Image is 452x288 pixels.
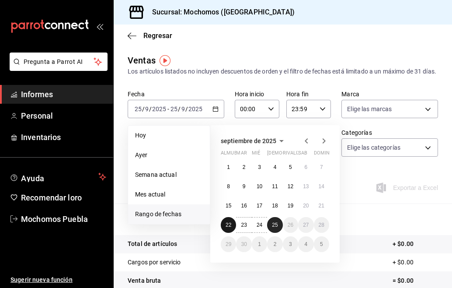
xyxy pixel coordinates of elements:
font: Rango de fechas [135,211,181,218]
font: 13 [303,183,309,190]
font: - [167,105,169,112]
input: -- [134,105,142,112]
button: 1 de octubre de 2025 [252,236,267,252]
button: 2 de octubre de 2025 [267,236,282,252]
abbr: lunes [221,150,247,159]
font: Los artículos listados no incluyen descuentos de orden y el filtro de fechas está limitado a un m... [128,68,436,75]
button: 8 de septiembre de 2025 [221,179,236,194]
font: 15 [226,203,231,209]
abbr: 3 de septiembre de 2025 [258,164,261,170]
font: 1 [227,164,230,170]
font: [DEMOGRAPHIC_DATA] [267,150,319,156]
font: Elige las marcas [347,105,392,112]
font: sab [298,150,307,156]
font: mar [236,150,247,156]
font: Ayer [135,151,148,158]
font: Sugerir nueva función [10,276,73,283]
font: 8 [227,183,230,190]
button: 12 de septiembre de 2025 [283,179,298,194]
abbr: 2 de septiembre de 2025 [243,164,246,170]
button: 17 de septiembre de 2025 [252,198,267,214]
font: Hoy [135,132,146,139]
font: 29 [226,241,231,247]
abbr: miércoles [252,150,260,159]
button: 6 de septiembre de 2025 [298,159,313,175]
abbr: 5 de septiembre de 2025 [289,164,292,170]
font: Fecha [128,91,145,98]
button: 22 de septiembre de 2025 [221,217,236,233]
abbr: 20 de septiembre de 2025 [303,203,309,209]
abbr: viernes [283,150,307,159]
font: 4 [304,241,307,247]
font: Total de artículos [128,240,177,247]
button: 10 de septiembre de 2025 [252,179,267,194]
font: 2 [274,241,277,247]
font: 12 [288,183,293,190]
abbr: martes [236,150,247,159]
button: 2 de septiembre de 2025 [236,159,251,175]
button: 15 de septiembre de 2025 [221,198,236,214]
abbr: 10 de septiembre de 2025 [257,183,262,190]
button: 3 de septiembre de 2025 [252,159,267,175]
font: 27 [303,222,309,228]
font: 22 [226,222,231,228]
font: 6 [304,164,307,170]
button: 19 de septiembre de 2025 [283,198,298,214]
button: Regresar [128,32,172,40]
font: 26 [288,222,293,228]
button: 24 de septiembre de 2025 [252,217,267,233]
font: Venta bruta [128,277,161,284]
font: 2 [243,164,246,170]
font: 16 [241,203,247,209]
button: 28 de septiembre de 2025 [314,217,329,233]
img: Marcador de información sobre herramientas [160,55,170,66]
font: + $0.00 [393,259,414,266]
button: 11 de septiembre de 2025 [267,179,282,194]
abbr: 1 de septiembre de 2025 [227,164,230,170]
font: Inventarios [21,133,61,142]
font: 20 [303,203,309,209]
button: 5 de septiembre de 2025 [283,159,298,175]
button: 3 de octubre de 2025 [283,236,298,252]
input: ---- [152,105,167,112]
abbr: 30 de septiembre de 2025 [241,241,247,247]
font: 19 [288,203,293,209]
font: Cargos por servicio [128,259,181,266]
font: 23 [241,222,247,228]
input: -- [145,105,149,112]
font: Ventas [128,55,156,66]
abbr: 22 de septiembre de 2025 [226,222,231,228]
abbr: 26 de septiembre de 2025 [288,222,293,228]
font: 5 [289,164,292,170]
a: Pregunta a Parrot AI [6,63,108,73]
abbr: 15 de septiembre de 2025 [226,203,231,209]
font: Recomendar loro [21,193,82,202]
abbr: 8 de septiembre de 2025 [227,183,230,190]
button: 30 de septiembre de 2025 [236,236,251,252]
font: / [185,105,188,112]
abbr: 5 de octubre de 2025 [320,241,323,247]
abbr: 28 de septiembre de 2025 [319,222,324,228]
abbr: 12 de septiembre de 2025 [288,183,293,190]
abbr: 18 de septiembre de 2025 [272,203,278,209]
abbr: 17 de septiembre de 2025 [257,203,262,209]
button: 26 de septiembre de 2025 [283,217,298,233]
button: 5 de octubre de 2025 [314,236,329,252]
font: + $0.00 [393,240,414,247]
abbr: 2 de octubre de 2025 [274,241,277,247]
button: septiembre de 2025 [221,136,287,146]
font: 17 [257,203,262,209]
button: 21 de septiembre de 2025 [314,198,329,214]
input: -- [181,105,185,112]
font: Informes [21,90,53,99]
font: 9 [243,183,246,190]
abbr: 21 de septiembre de 2025 [319,203,324,209]
font: 5 [320,241,323,247]
font: almuerzo [221,150,247,156]
font: Hora fin [286,91,309,98]
button: 13 de septiembre de 2025 [298,179,313,194]
font: Ayuda [21,174,45,183]
abbr: 7 de septiembre de 2025 [320,164,323,170]
button: abrir_cajón_menú [96,23,103,30]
